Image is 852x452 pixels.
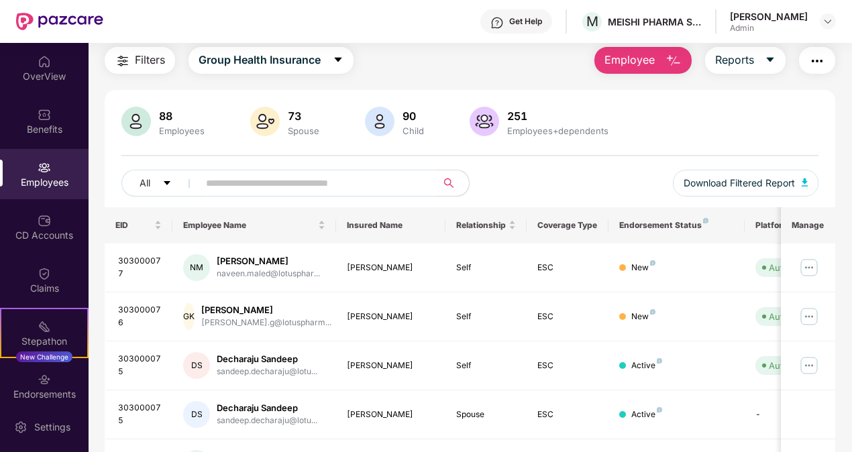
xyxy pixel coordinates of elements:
[118,353,162,378] div: 303000075
[118,402,162,427] div: 303000075
[456,262,517,274] div: Self
[285,109,322,123] div: 73
[527,207,608,243] th: Coverage Type
[118,255,162,280] div: 303000077
[217,255,320,268] div: [PERSON_NAME]
[456,310,517,323] div: Self
[105,207,173,243] th: EID
[140,176,150,190] span: All
[504,125,611,136] div: Employees+dependents
[755,220,829,231] div: Platform Status
[38,161,51,174] img: svg+xml;base64,PHN2ZyBpZD0iRW1wbG95ZWVzIiB4bWxucz0iaHR0cDovL3d3dy53My5vcmcvMjAwMC9zdmciIHdpZHRoPS...
[619,220,734,231] div: Endorsement Status
[657,358,662,363] img: svg+xml;base64,PHN2ZyB4bWxucz0iaHR0cDovL3d3dy53My5vcmcvMjAwMC9zdmciIHdpZHRoPSI4IiBoZWlnaHQ9IjgiIH...
[115,53,131,69] img: svg+xml;base64,PHN2ZyB4bWxucz0iaHR0cDovL3d3dy53My5vcmcvMjAwMC9zdmciIHdpZHRoPSIyNCIgaGVpZ2h0PSIyNC...
[745,390,840,439] td: -
[631,262,655,274] div: New
[250,107,280,136] img: svg+xml;base64,PHN2ZyB4bWxucz0iaHR0cDovL3d3dy53My5vcmcvMjAwMC9zdmciIHhtbG5zOnhsaW5rPSJodHRwOi8vd3...
[650,260,655,266] img: svg+xml;base64,PHN2ZyB4bWxucz0iaHR0cDovL3d3dy53My5vcmcvMjAwMC9zdmciIHdpZHRoPSI4IiBoZWlnaHQ9IjgiIH...
[798,306,820,327] img: manageButton
[16,351,72,362] div: New Challenge
[347,262,435,274] div: [PERSON_NAME]
[657,407,662,412] img: svg+xml;base64,PHN2ZyB4bWxucz0iaHR0cDovL3d3dy53My5vcmcvMjAwMC9zdmciIHdpZHRoPSI4IiBoZWlnaHQ9IjgiIH...
[1,335,87,348] div: Stepathon
[650,309,655,315] img: svg+xml;base64,PHN2ZyB4bWxucz0iaHR0cDovL3d3dy53My5vcmcvMjAwMC9zdmciIHdpZHRoPSI4IiBoZWlnaHQ9IjgiIH...
[537,310,598,323] div: ESC
[765,54,776,66] span: caret-down
[30,420,74,434] div: Settings
[189,47,354,74] button: Group Health Insurancecaret-down
[336,207,445,243] th: Insured Name
[470,107,499,136] img: svg+xml;base64,PHN2ZyB4bWxucz0iaHR0cDovL3d3dy53My5vcmcvMjAwMC9zdmciIHhtbG5zOnhsaW5rPSJodHRwOi8vd3...
[121,170,203,196] button: Allcaret-down
[105,47,175,74] button: Filters
[183,352,210,379] div: DS
[217,365,317,378] div: sandeep.decharaju@lotu...
[684,176,795,190] span: Download Filtered Report
[115,220,152,231] span: EID
[217,353,317,365] div: Decharaju Sandeep
[537,359,598,372] div: ESC
[400,109,427,123] div: 90
[809,53,825,69] img: svg+xml;base64,PHN2ZyB4bWxucz0iaHR0cDovL3d3dy53My5vcmcvMjAwMC9zdmciIHdpZHRoPSIyNCIgaGVpZ2h0PSIyNC...
[703,218,708,223] img: svg+xml;base64,PHN2ZyB4bWxucz0iaHR0cDovL3d3dy53My5vcmcvMjAwMC9zdmciIHdpZHRoPSI4IiBoZWlnaHQ9IjgiIH...
[798,257,820,278] img: manageButton
[537,408,598,421] div: ESC
[504,109,611,123] div: 251
[631,359,662,372] div: Active
[183,303,195,330] div: GK
[490,16,504,30] img: svg+xml;base64,PHN2ZyBpZD0iSGVscC0zMngzMiIgeG1sbnM9Imh0dHA6Ly93d3cudzMub3JnLzIwMDAvc3ZnIiB3aWR0aD...
[38,214,51,227] img: svg+xml;base64,PHN2ZyBpZD0iQ0RfQWNjb3VudHMiIGRhdGEtbmFtZT0iQ0QgQWNjb3VudHMiIHhtbG5zPSJodHRwOi8vd3...
[400,125,427,136] div: Child
[631,310,655,323] div: New
[436,170,470,196] button: search
[456,359,517,372] div: Self
[781,207,835,243] th: Manage
[285,125,322,136] div: Spouse
[769,310,822,323] div: Auto Verified
[730,23,808,34] div: Admin
[347,310,435,323] div: [PERSON_NAME]
[802,178,808,186] img: svg+xml;base64,PHN2ZyB4bWxucz0iaHR0cDovL3d3dy53My5vcmcvMjAwMC9zdmciIHhtbG5zOnhsaW5rPSJodHRwOi8vd3...
[38,108,51,121] img: svg+xml;base64,PHN2ZyBpZD0iQmVuZWZpdHMiIHhtbG5zPSJodHRwOi8vd3d3LnczLm9yZy8yMDAwL3N2ZyIgd2lkdGg9Ij...
[199,52,321,68] span: Group Health Insurance
[537,262,598,274] div: ESC
[436,178,462,188] span: search
[183,254,210,281] div: NM
[631,408,662,421] div: Active
[769,261,822,274] div: Auto Verified
[608,15,702,28] div: MEISHI PHARMA SERVICES PRIVATE LIMITED
[509,16,542,27] div: Get Help
[162,178,172,189] span: caret-down
[38,267,51,280] img: svg+xml;base64,PHN2ZyBpZD0iQ2xhaW0iIHhtbG5zPSJodHRwOi8vd3d3LnczLm9yZy8yMDAwL3N2ZyIgd2lkdGg9IjIwIi...
[183,401,210,428] div: DS
[822,16,833,27] img: svg+xml;base64,PHN2ZyBpZD0iRHJvcGRvd24tMzJ4MzIiIHhtbG5zPSJodHRwOi8vd3d3LnczLm9yZy8yMDAwL3N2ZyIgd2...
[217,268,320,280] div: naveen.maled@lotusphar...
[156,109,207,123] div: 88
[38,55,51,68] img: svg+xml;base64,PHN2ZyBpZD0iSG9tZSIgeG1sbnM9Imh0dHA6Ly93d3cudzMub3JnLzIwMDAvc3ZnIiB3aWR0aD0iMjAiIG...
[586,13,598,30] span: M
[201,317,331,329] div: [PERSON_NAME].g@lotuspharm...
[445,207,527,243] th: Relationship
[347,359,435,372] div: [PERSON_NAME]
[673,170,819,196] button: Download Filtered Report
[38,373,51,386] img: svg+xml;base64,PHN2ZyBpZD0iRW5kb3JzZW1lbnRzIiB4bWxucz0iaHR0cDovL3d3dy53My5vcmcvMjAwMC9zdmciIHdpZH...
[665,53,682,69] img: svg+xml;base64,PHN2ZyB4bWxucz0iaHR0cDovL3d3dy53My5vcmcvMjAwMC9zdmciIHhtbG5zOnhsaW5rPSJodHRwOi8vd3...
[456,408,517,421] div: Spouse
[715,52,754,68] span: Reports
[347,408,435,421] div: [PERSON_NAME]
[798,355,820,376] img: manageButton
[604,52,655,68] span: Employee
[705,47,786,74] button: Reportscaret-down
[172,207,336,243] th: Employee Name
[135,52,165,68] span: Filters
[38,320,51,333] img: svg+xml;base64,PHN2ZyB4bWxucz0iaHR0cDovL3d3dy53My5vcmcvMjAwMC9zdmciIHdpZHRoPSIyMSIgaGVpZ2h0PSIyMC...
[333,54,343,66] span: caret-down
[217,402,317,414] div: Decharaju Sandeep
[217,414,317,427] div: sandeep.decharaju@lotu...
[118,304,162,329] div: 303000076
[16,13,103,30] img: New Pazcare Logo
[121,107,151,136] img: svg+xml;base64,PHN2ZyB4bWxucz0iaHR0cDovL3d3dy53My5vcmcvMjAwMC9zdmciIHhtbG5zOnhsaW5rPSJodHRwOi8vd3...
[365,107,394,136] img: svg+xml;base64,PHN2ZyB4bWxucz0iaHR0cDovL3d3dy53My5vcmcvMjAwMC9zdmciIHhtbG5zOnhsaW5rPSJodHRwOi8vd3...
[456,220,507,231] span: Relationship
